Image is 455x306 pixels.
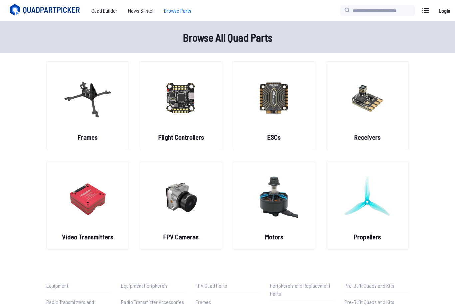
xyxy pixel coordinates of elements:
[14,29,441,45] h1: Browse All Quad Parts
[46,61,129,150] a: image of categoryFrames
[196,298,259,306] a: Frames
[86,4,123,17] a: Quad Builder
[345,282,409,290] p: Pre-Built Quads and Kits
[267,132,281,142] h2: ESCs
[265,232,283,241] h2: Motors
[157,168,205,227] img: image of category
[270,282,334,298] p: Peripherals and Replacement Parts
[121,299,184,305] span: Radio Transmitter Accessories
[436,4,452,17] a: Login
[121,298,185,306] a: Radio Transmitter Accessories
[64,68,112,127] img: image of category
[157,68,205,127] img: image of category
[140,161,222,250] a: image of categoryFPV Cameras
[64,168,112,227] img: image of category
[354,132,381,142] h2: Receivers
[345,298,409,306] a: Pre-Built Quads and Kits
[326,161,409,250] a: image of categoryPropellers
[46,161,129,250] a: image of categoryVideo Transmitters
[233,61,315,150] a: image of categoryESCs
[78,132,98,142] h2: Frames
[354,232,381,241] h2: Propellers
[163,232,199,241] h2: FPV Cameras
[123,4,159,17] a: News & Intel
[121,282,185,290] p: Equipment Peripherals
[345,299,394,305] span: Pre-Built Quads and Kits
[343,168,391,227] img: image of category
[250,168,298,227] img: image of category
[140,61,222,150] a: image of categoryFlight Controllers
[326,61,409,150] a: image of categoryReceivers
[46,282,110,290] p: Equipment
[250,68,298,127] img: image of category
[158,132,204,142] h2: Flight Controllers
[233,161,315,250] a: image of categoryMotors
[343,68,391,127] img: image of category
[196,282,259,290] p: FPV Quad Parts
[159,4,197,17] a: Browse Parts
[62,232,113,241] h2: Video Transmitters
[196,299,211,305] span: Frames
